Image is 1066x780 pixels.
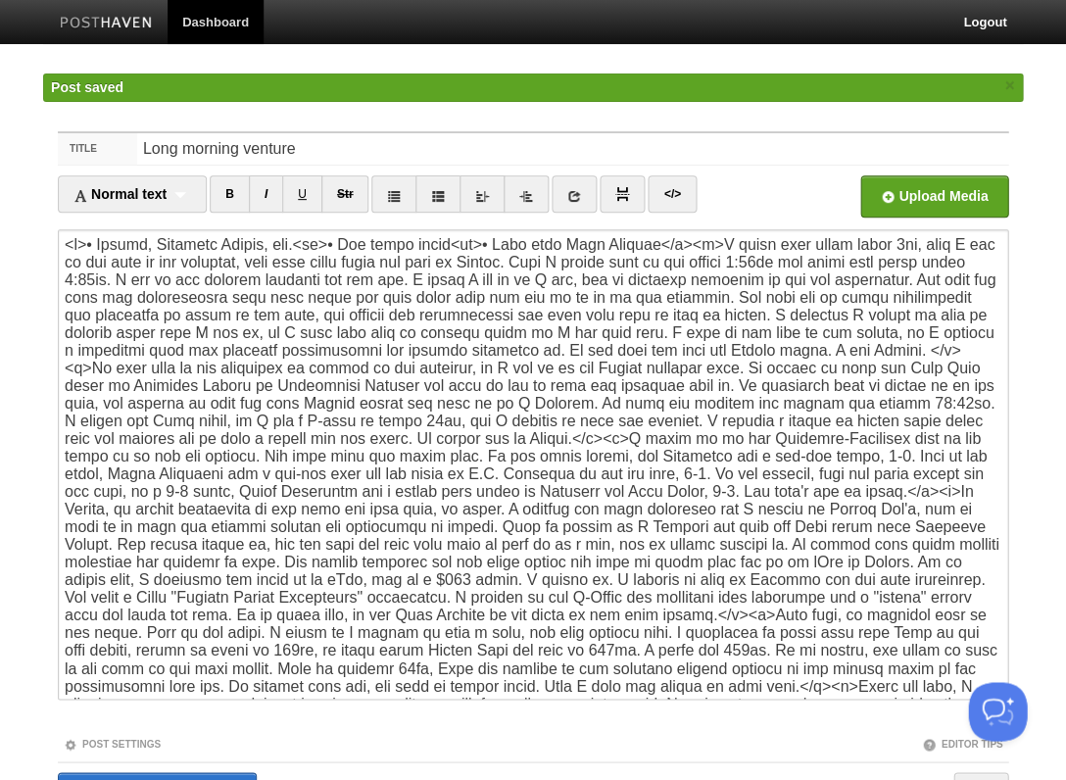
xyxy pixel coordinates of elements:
a: Edit HTML [648,175,696,213]
a: Indent [504,175,549,213]
textarea: To enrich screen reader interactions, please activate Accessibility in Grammarly extension settings [58,229,1008,700]
a: CTRL+I [249,175,283,213]
a: Insert link [552,175,597,213]
a: Insert Read More [600,175,645,213]
a: Post Settings [64,738,161,749]
a: CTRL+U [282,175,322,213]
a: × [1000,73,1018,98]
label: Title [58,133,137,165]
img: Posthaven-bar [60,17,153,31]
del: Str [337,187,354,201]
a: Editor Tips [922,738,1002,749]
a: Unordered list [371,175,416,213]
a: Outdent [460,175,505,213]
a: CTRL+B [210,175,250,213]
a: Ordered list [415,175,460,213]
span: Normal text [73,186,167,202]
iframe: Help Scout Beacon - Open [968,682,1027,741]
img: pagebreak-icon.png [615,187,629,201]
span: Post saved [51,79,123,95]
